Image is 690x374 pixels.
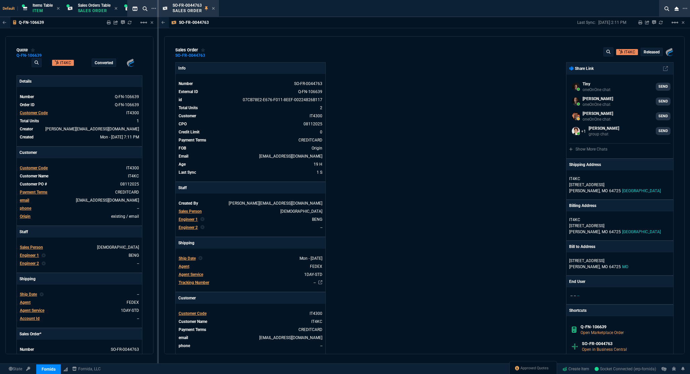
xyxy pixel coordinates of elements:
[178,80,323,87] tr: See Marketplace Order
[598,20,626,25] p: [DATE] 2:11 PM
[200,224,204,231] nx-icon: Clear selected rep
[179,319,207,324] span: Customer Name
[569,182,671,188] p: [STREET_ADDRESS]
[200,216,204,222] nx-icon: Clear selected rep
[581,324,668,330] h6: Q-FN-106639
[19,20,44,25] p: Q-FN-106639
[212,6,215,11] nx-icon: Close Tab
[137,316,139,321] a: --
[178,200,323,207] tr: undefined
[24,366,32,372] a: API TOKEN
[126,111,139,115] a: IT4300
[20,261,39,266] span: Engineer 2
[175,55,205,56] a: SO-FR-0044763
[179,97,182,102] span: id
[569,110,671,123] a: mohammed.wafek@fornida.com
[20,292,37,297] span: Ship Date
[20,94,34,99] span: Number
[20,347,34,352] span: Number
[178,318,323,325] tr: undefined
[300,256,322,261] span: 2025-08-11T00:00:00.000Z
[595,366,656,372] a: vxfNpE5rjGVKWP3ZAADN
[582,341,668,346] h6: SO-FR-0044763
[45,127,139,131] span: sarah.costa@fornida.com
[20,198,29,203] span: email
[178,129,323,135] tr: undefined
[644,49,660,55] p: Released
[320,106,322,110] span: 2
[304,272,322,277] span: 1DAY-STD
[19,197,139,204] tr: jbehl@it4kc.com
[622,230,661,234] span: [GEOGRAPHIC_DATA]
[137,119,139,123] span: 1
[583,102,613,107] p: oneOnOne chat
[19,315,139,322] tr: undefined
[179,170,196,175] span: Last Sync
[520,366,549,371] span: Approved Quotes
[609,264,621,269] span: 64725
[314,280,316,285] a: --
[622,189,661,193] span: [GEOGRAPHIC_DATA]
[320,130,322,134] span: 0
[312,146,322,151] span: Origin
[682,20,685,25] a: Hide Workbench
[672,5,681,13] nx-icon: Close Workbench
[569,203,596,209] p: Billing Address
[569,80,671,93] a: ryan.neptune@fornida.com
[178,113,323,119] tr: undefined
[3,20,6,25] nx-icon: Back to Table
[178,263,323,270] tr: undefined
[20,300,31,305] span: Agent
[178,96,323,103] tr: See Marketplace Order
[179,327,206,332] span: Payment Terms
[173,3,202,8] span: SO-FR-0044763
[17,147,142,158] p: Customer
[320,225,322,230] span: --
[298,327,322,332] span: CREDITCARD
[179,154,188,159] span: Email
[569,264,600,269] span: [PERSON_NAME],
[312,217,322,222] span: BENG
[569,95,671,108] a: Chris.Hernandez@fornida.com
[569,66,594,72] p: Share Link
[310,264,322,269] span: FEDEX
[20,166,48,170] span: Customer Code
[179,209,202,214] span: Sales Person
[179,201,198,206] span: Created By
[60,60,71,66] p: IT4KC
[19,346,139,353] tr: undefined
[151,5,156,12] nx-icon: Open New Tab
[298,89,322,94] a: See Marketplace Order
[176,237,325,249] p: Shipping
[20,111,48,115] span: Customer Code
[583,87,610,92] p: oneOnOne chat
[583,81,610,87] p: Tiny
[178,208,323,215] tr: undefined
[16,47,35,53] div: quote
[128,174,139,178] a: IT4KC
[19,307,139,314] tr: undefined
[42,252,46,258] nx-icon: Clear selected rep
[20,245,43,250] span: Sales Person
[19,299,139,306] tr: undefined
[178,310,323,317] tr: undefined
[179,311,206,316] span: Customer Code
[20,308,44,313] span: Agent Service
[126,166,139,170] span: IT4300
[616,49,638,55] a: Open Customer in hubSpot
[115,190,139,195] a: CREDITCARD
[179,217,198,222] span: Engineer 1
[78,8,110,13] p: Sales Order
[17,226,142,238] p: Staff
[16,55,42,56] a: Q-FN-106639
[76,198,139,203] a: [EMAIL_ADDRESS][DOMAIN_NAME]
[589,131,619,137] p: group chat
[115,102,139,107] a: See Marketplace Order
[178,161,323,168] tr: 8/10/25 => 7:00 PM
[179,162,186,167] span: Age
[20,174,48,178] span: Customer Name
[178,88,323,95] tr: See Marketplace Order
[656,97,671,106] a: SEND
[178,145,323,152] tr: undefined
